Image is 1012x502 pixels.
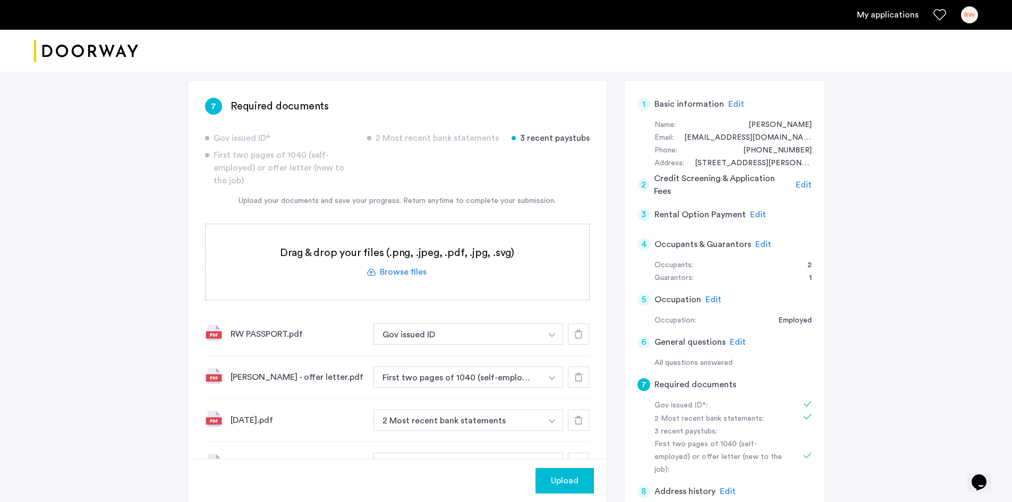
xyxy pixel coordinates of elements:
a: Cazamio logo [34,31,138,71]
div: 1 [798,272,812,285]
h5: Rental Option Payment [654,208,746,221]
div: 1 [637,98,650,110]
div: [DATE].pdf [231,457,365,470]
div: Gov issued ID*: [654,399,788,412]
div: 2 [797,259,812,272]
img: file [205,367,222,384]
h5: Address history [654,485,716,498]
button: button [373,453,542,474]
span: Edit [755,240,771,249]
button: button [541,453,563,474]
div: Phone: [654,144,677,157]
div: Occupation: [654,314,696,327]
h5: Occupants & Guarantors [654,238,751,251]
div: First two pages of 1040 (self-employed) or offer letter (new to the job): [654,438,788,477]
div: [DATE].pdf [231,414,365,427]
img: file [205,453,222,470]
div: Email: [654,132,674,144]
div: 4 [637,238,650,251]
img: arrow [549,333,555,337]
h5: Occupation [654,293,701,306]
div: 5 [637,293,650,306]
h3: Required documents [231,99,329,114]
div: Occupants: [654,259,693,272]
iframe: chat widget [967,460,1001,491]
span: Edit [720,487,736,496]
div: 6 [637,336,650,348]
span: Edit [730,338,746,346]
img: file [205,410,222,427]
div: [PERSON_NAME] - offer letter.pdf [231,371,365,384]
div: 2 [637,178,650,191]
button: button [373,367,542,388]
span: Edit [796,181,812,189]
h5: General questions [654,336,726,348]
button: button [541,367,563,388]
button: button [373,410,542,431]
div: RW PASSPORT.pdf [231,328,365,341]
div: roryhwoods@gmail.com [674,132,812,144]
div: Guarantors: [654,272,694,285]
div: Employed [768,314,812,327]
div: RW [961,6,978,23]
div: 100 Irma Avenue [684,157,812,170]
div: 7 [637,378,650,391]
div: Rory Woods [738,119,812,132]
div: +15169877376 [733,144,812,157]
a: Favorites [933,8,946,21]
div: First two pages of 1040 (self-employed) or offer letter (new to the job) [205,149,354,187]
img: arrow [549,419,555,423]
a: My application [857,8,919,21]
div: 3 recent paystubs [512,132,590,144]
img: logo [34,31,138,71]
div: All questions answered [654,357,812,370]
div: 8 [637,485,650,498]
div: 2 Most recent bank statements: [654,413,788,426]
img: file [205,324,222,341]
div: Address: [654,157,684,170]
button: button [373,324,542,345]
button: button [541,324,563,345]
div: 7 [205,98,222,115]
div: Gov issued ID* [205,132,354,144]
button: button [535,468,594,494]
h5: Required documents [654,378,736,391]
span: Edit [750,210,766,219]
span: Edit [728,100,744,108]
h5: Credit Screening & Application Fees [654,172,792,198]
div: Name: [654,119,676,132]
div: 3 recent paystubs: [654,426,788,438]
span: Upload [551,474,579,487]
div: Upload your documents and save your progress. Return anytime to complete your submission. [205,195,590,207]
h5: Basic information [654,98,724,110]
div: 2 Most recent bank statements [367,132,499,144]
img: arrow [549,376,555,380]
div: 3 [637,208,650,221]
button: button [541,410,563,431]
span: Edit [705,295,721,304]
